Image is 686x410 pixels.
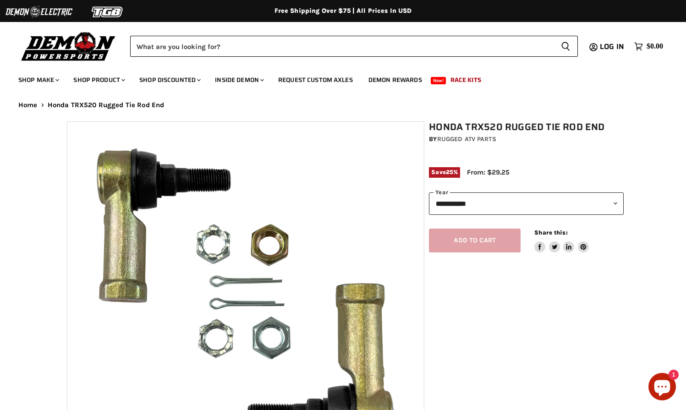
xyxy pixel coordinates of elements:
[646,373,679,403] inbox-online-store-chat: Shopify online store chat
[18,30,119,62] img: Demon Powersports
[630,40,668,53] a: $0.00
[73,3,142,21] img: TGB Logo 2
[362,71,429,89] a: Demon Rewards
[130,36,578,57] form: Product
[130,36,554,57] input: Search
[11,67,661,89] ul: Main menu
[596,43,630,51] a: Log in
[444,71,488,89] a: Race Kits
[437,135,496,143] a: Rugged ATV Parts
[429,134,624,144] div: by
[5,3,73,21] img: Demon Electric Logo 2
[18,101,38,109] a: Home
[431,77,446,84] span: New!
[132,71,206,89] a: Shop Discounted
[429,167,460,177] span: Save %
[66,71,131,89] a: Shop Product
[429,121,624,133] h1: Honda TRX520 Rugged Tie Rod End
[446,169,453,175] span: 25
[534,229,589,253] aside: Share this:
[467,168,510,176] span: From: $29.25
[271,71,360,89] a: Request Custom Axles
[11,71,65,89] a: Shop Make
[534,229,567,236] span: Share this:
[429,192,624,215] select: year
[48,101,165,109] span: Honda TRX520 Rugged Tie Rod End
[208,71,269,89] a: Inside Demon
[600,41,624,52] span: Log in
[554,36,578,57] button: Search
[647,42,663,51] span: $0.00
